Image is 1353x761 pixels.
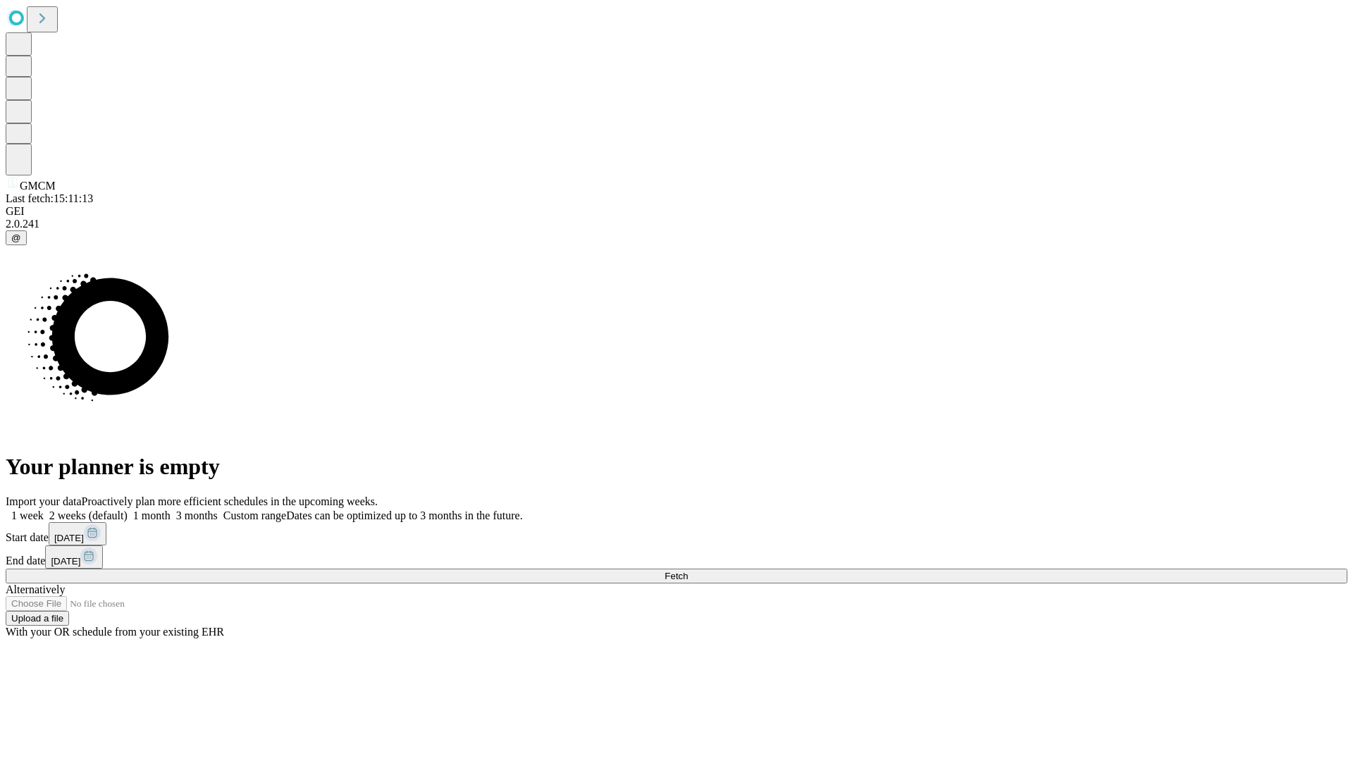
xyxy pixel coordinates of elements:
[665,571,688,581] span: Fetch
[6,569,1347,583] button: Fetch
[6,611,69,626] button: Upload a file
[11,233,21,243] span: @
[176,509,218,521] span: 3 months
[133,509,171,521] span: 1 month
[6,230,27,245] button: @
[6,583,65,595] span: Alternatively
[82,495,378,507] span: Proactively plan more efficient schedules in the upcoming weeks.
[6,205,1347,218] div: GEI
[286,509,522,521] span: Dates can be optimized up to 3 months in the future.
[6,545,1347,569] div: End date
[6,495,82,507] span: Import your data
[45,545,103,569] button: [DATE]
[6,218,1347,230] div: 2.0.241
[51,556,80,567] span: [DATE]
[20,180,56,192] span: GMCM
[6,522,1347,545] div: Start date
[6,192,93,204] span: Last fetch: 15:11:13
[49,522,106,545] button: [DATE]
[49,509,128,521] span: 2 weeks (default)
[54,533,84,543] span: [DATE]
[6,626,224,638] span: With your OR schedule from your existing EHR
[11,509,44,521] span: 1 week
[6,454,1347,480] h1: Your planner is empty
[223,509,286,521] span: Custom range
